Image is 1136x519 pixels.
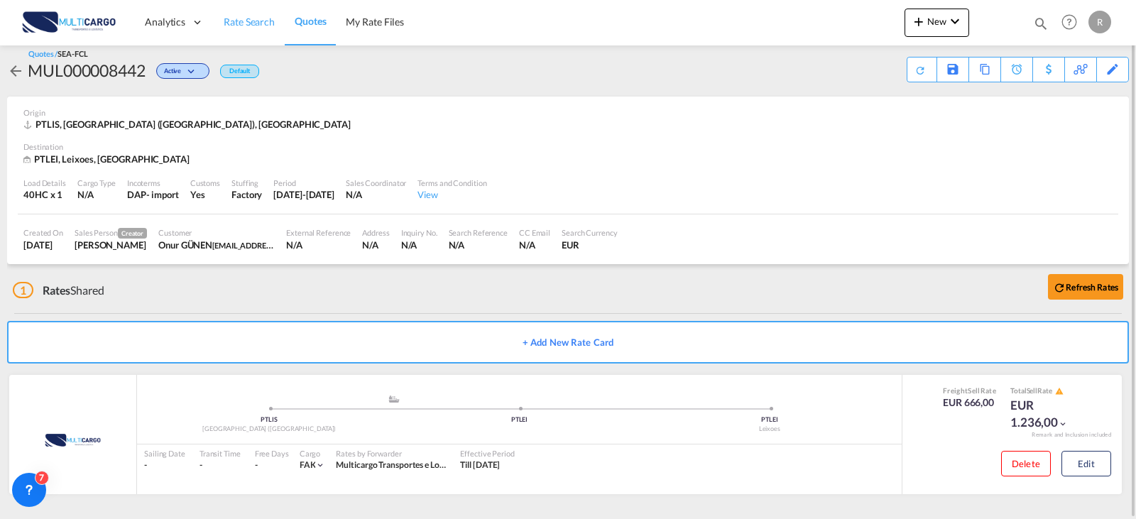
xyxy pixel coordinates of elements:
div: icon-arrow-left [7,59,28,82]
div: Factory Stuffing [231,188,262,201]
button: icon-alert [1054,386,1064,397]
div: N/A [519,239,550,251]
div: Total Rate [1010,386,1081,397]
div: Sailing Date [144,448,185,459]
button: + Add New Rate Card [7,321,1129,364]
div: External Reference [286,227,351,238]
span: SEA-FCL [58,49,87,58]
div: Free Days [255,448,289,459]
md-icon: assets/icons/custom/ship-fill.svg [386,395,403,403]
div: EUR [562,239,618,251]
div: PTLIS, Lisbon (Lisboa), Asia [23,118,354,131]
span: Sell [1027,386,1038,395]
md-icon: icon-chevron-down [1058,419,1068,429]
div: - [144,459,185,471]
div: Customs [190,177,220,188]
div: R [1088,11,1111,33]
div: Cargo [300,448,326,459]
md-icon: icon-arrow-left [7,62,24,80]
div: PTLEI, Leixoes, Europe [23,153,193,166]
div: CC Email [519,227,550,238]
div: Terms and Condition [417,177,486,188]
md-icon: icon-alert [1055,387,1064,395]
div: Customer [158,227,275,238]
div: Shared [13,283,104,298]
span: [EMAIL_ADDRESS][DOMAIN_NAME] [212,239,338,251]
div: Search Reference [449,227,508,238]
div: Save As Template [937,58,968,82]
div: N/A [346,188,406,201]
div: 11 Sep 2026 [273,188,334,201]
div: Sales Coordinator [346,177,406,188]
div: Search Currency [562,227,618,238]
div: Origin [23,107,1113,118]
div: Effective Period [460,448,514,459]
div: N/A [401,239,437,251]
div: N/A [77,188,116,201]
button: Edit [1061,451,1111,476]
span: New [910,16,963,27]
div: Incoterms [127,177,179,188]
div: Quotes /SEA-FCL [28,48,88,59]
span: Rate Search [224,16,275,28]
div: N/A [286,239,351,251]
div: Change Status Here [156,63,209,79]
span: My Rate Files [346,16,404,28]
div: N/A [449,239,508,251]
span: Multicargo Transportes e Logistica [336,459,463,470]
div: Period [273,177,334,188]
md-icon: icon-refresh [1053,281,1066,294]
div: [GEOGRAPHIC_DATA] ([GEOGRAPHIC_DATA]) [144,425,394,434]
div: Till 12 Oct 2025 [460,459,500,471]
span: Sell [968,386,980,395]
div: 40HC x 1 [23,188,66,201]
span: Analytics [145,15,185,29]
div: View [417,188,486,201]
span: PTLIS, [GEOGRAPHIC_DATA] ([GEOGRAPHIC_DATA]), [GEOGRAPHIC_DATA] [35,119,351,130]
div: Remark and Inclusion included [1021,431,1122,439]
div: - [200,459,241,471]
div: PTLEI [645,415,895,425]
div: Destination [23,141,1113,152]
md-icon: icon-chevron-down [185,68,202,76]
span: Creator [118,228,147,239]
div: 15 Sep 2025 [23,239,63,251]
div: - [255,459,258,471]
div: Help [1057,10,1088,35]
div: Rates by Forwarder [336,448,446,459]
div: Onur GÜNEN [158,239,275,251]
b: Refresh Rates [1066,282,1118,293]
span: Till [DATE] [460,459,500,470]
div: Transit Time [200,448,241,459]
span: Quotes [295,15,326,27]
div: MUL000008442 [28,59,146,82]
div: Stuffing [231,177,262,188]
div: Freight Rate [943,386,996,395]
div: N/A [362,239,389,251]
div: Sales Person [75,227,147,239]
div: EUR 1.236,00 [1010,397,1081,431]
div: DAP [127,188,146,201]
span: Rates [43,283,71,297]
div: Multicargo Transportes e Logistica [336,459,446,471]
div: Cargo Type [77,177,116,188]
div: - import [146,188,179,201]
div: EUR 666,00 [943,395,996,410]
div: PTLIS [144,415,394,425]
span: 1 [13,282,33,298]
div: Load Details [23,177,66,188]
button: icon-refreshRefresh Rates [1048,274,1123,300]
img: MultiCargo [26,422,120,458]
div: icon-magnify [1033,16,1049,37]
md-icon: icon-magnify [1033,16,1049,31]
div: Quote PDF is not available at this time [914,58,929,76]
div: Address [362,227,389,238]
button: Delete [1001,451,1051,476]
md-icon: icon-refresh [914,63,927,77]
div: Leixoes [645,425,895,434]
div: PTLEI [394,415,644,425]
span: FAK [300,459,316,470]
div: Created On [23,227,63,238]
img: 82db67801a5411eeacfdbd8acfa81e61.png [21,6,117,38]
